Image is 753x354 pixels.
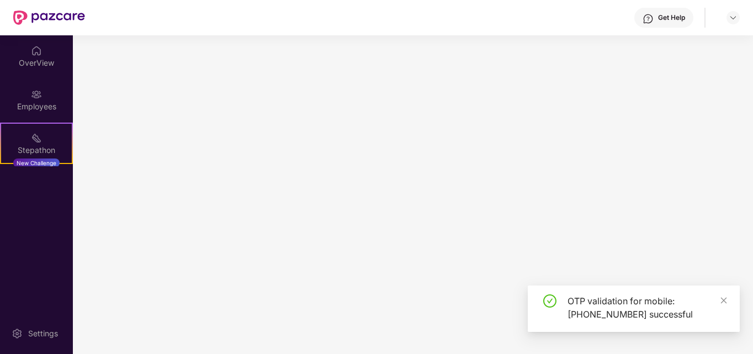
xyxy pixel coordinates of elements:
[643,13,654,24] img: svg+xml;base64,PHN2ZyBpZD0iSGVscC0zMngzMiIgeG1sbnM9Imh0dHA6Ly93d3cudzMub3JnLzIwMDAvc3ZnIiB3aWR0aD...
[729,13,738,22] img: svg+xml;base64,PHN2ZyBpZD0iRHJvcGRvd24tMzJ4MzIiIHhtbG5zPSJodHRwOi8vd3d3LnczLm9yZy8yMDAwL3N2ZyIgd2...
[31,89,42,100] img: svg+xml;base64,PHN2ZyBpZD0iRW1wbG95ZWVzIiB4bWxucz0iaHR0cDovL3d3dy53My5vcmcvMjAwMC9zdmciIHdpZHRoPS...
[568,294,727,321] div: OTP validation for mobile: [PHONE_NUMBER] successful
[31,133,42,144] img: svg+xml;base64,PHN2ZyB4bWxucz0iaHR0cDovL3d3dy53My5vcmcvMjAwMC9zdmciIHdpZHRoPSIyMSIgaGVpZ2h0PSIyMC...
[25,328,61,339] div: Settings
[12,328,23,339] img: svg+xml;base64,PHN2ZyBpZD0iU2V0dGluZy0yMHgyMCIgeG1sbnM9Imh0dHA6Ly93d3cudzMub3JnLzIwMDAvc3ZnIiB3aW...
[543,294,556,308] span: check-circle
[1,145,72,156] div: Stepathon
[720,297,728,304] span: close
[31,45,42,56] img: svg+xml;base64,PHN2ZyBpZD0iSG9tZSIgeG1sbnM9Imh0dHA6Ly93d3cudzMub3JnLzIwMDAvc3ZnIiB3aWR0aD0iMjAiIG...
[658,13,685,22] div: Get Help
[13,158,60,167] div: New Challenge
[13,10,85,25] img: New Pazcare Logo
